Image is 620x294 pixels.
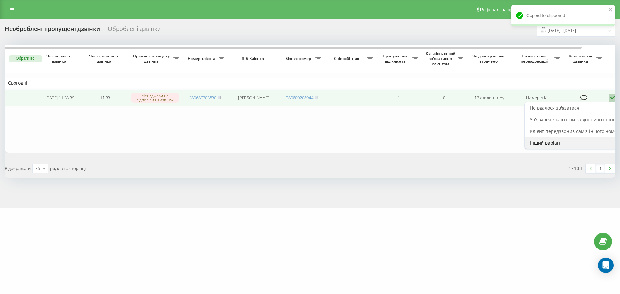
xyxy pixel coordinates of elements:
[569,165,583,171] div: 1 - 1 з 1
[82,89,128,106] td: 11:33
[35,165,40,172] div: 25
[425,51,458,66] span: Кількість спроб зв'язатись з клієнтом
[283,56,315,61] span: Бізнес номер
[512,89,563,106] td: На чергу КЦ
[376,89,421,106] td: 1
[530,140,562,146] span: Інший варіант
[37,89,82,106] td: [DATE] 11:33:39
[233,56,274,61] span: ПІБ Клієнта
[421,89,467,106] td: 0
[50,166,86,171] span: рядків на сторінці
[512,5,615,26] div: Copied to clipboard!
[472,54,507,64] span: Як довго дзвінок втрачено
[5,25,100,35] div: Необроблені пропущені дзвінки
[5,166,31,171] span: Відображати
[131,93,179,103] div: Менеджери не відповіли на дзвінок
[467,89,512,106] td: 17 хвилин тому
[108,25,161,35] div: Оброблені дзвінки
[595,164,605,173] a: 1
[598,258,614,273] div: Open Intercom Messenger
[189,95,216,101] a: 380687703830
[608,7,613,13] button: close
[530,105,579,111] span: Не вдалося зв'язатися
[9,55,42,62] button: Обрати всі
[567,54,596,64] span: Коментар до дзвінка
[131,54,173,64] span: Причина пропуску дзвінка
[228,89,279,106] td: [PERSON_NAME]
[480,7,528,12] span: Реферальна програма
[186,56,219,61] span: Номер клієнта
[328,56,367,61] span: Співробітник
[42,54,77,64] span: Час першого дзвінка
[515,54,554,64] span: Назва схеми переадресації
[379,54,412,64] span: Пропущених від клієнта
[88,54,122,64] span: Час останнього дзвінка
[286,95,313,101] a: 380800208944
